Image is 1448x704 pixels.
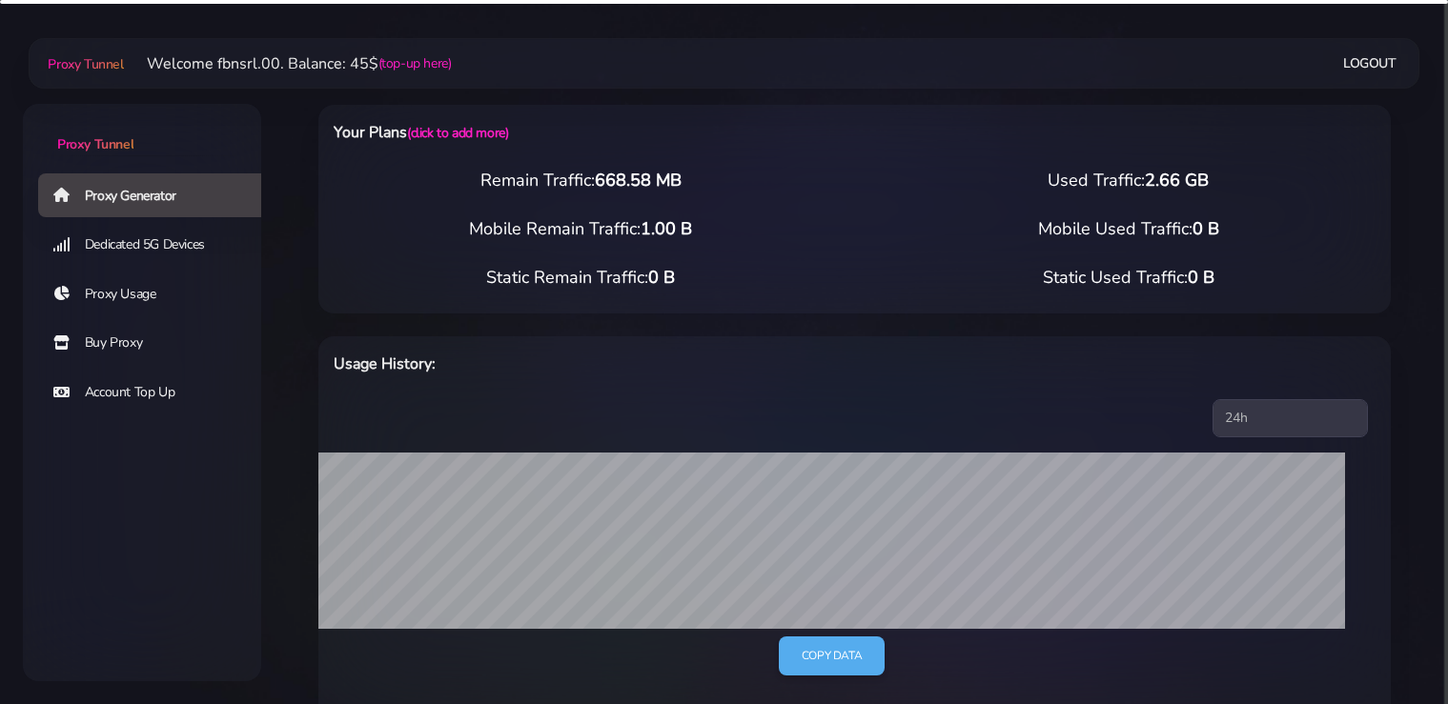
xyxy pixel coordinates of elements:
a: Proxy Generator [38,173,276,217]
div: Used Traffic: [855,168,1403,193]
div: Remain Traffic: [307,168,855,193]
li: Welcome fbnsrl.00. Balance: 45$ [124,52,452,75]
a: Copy data [779,636,885,675]
span: Proxy Tunnel [48,55,123,73]
h6: Your Plans [334,120,932,145]
a: (top-up here) [378,53,452,73]
span: 2.66 GB [1145,169,1209,191]
a: Proxy Tunnel [23,104,261,154]
a: Logout [1343,46,1397,81]
a: Proxy Usage [38,272,276,316]
span: 0 B [648,266,675,289]
a: Proxy Tunnel [44,49,123,79]
span: 1.00 B [641,217,692,240]
div: Mobile Used Traffic: [855,216,1403,242]
span: Proxy Tunnel [57,135,133,153]
span: 0 B [1193,217,1219,240]
h6: Usage History: [334,352,932,376]
span: 0 B [1188,266,1214,289]
span: 668.58 MB [595,169,682,191]
a: Buy Proxy [38,321,276,365]
a: Account Top Up [38,371,276,414]
div: Static Used Traffic: [855,265,1403,291]
div: Mobile Remain Traffic: [307,216,855,242]
a: (click to add more) [407,124,508,142]
a: Dedicated 5G Devices [38,223,276,267]
iframe: Webchat Widget [1356,612,1424,680]
div: Static Remain Traffic: [307,265,855,291]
